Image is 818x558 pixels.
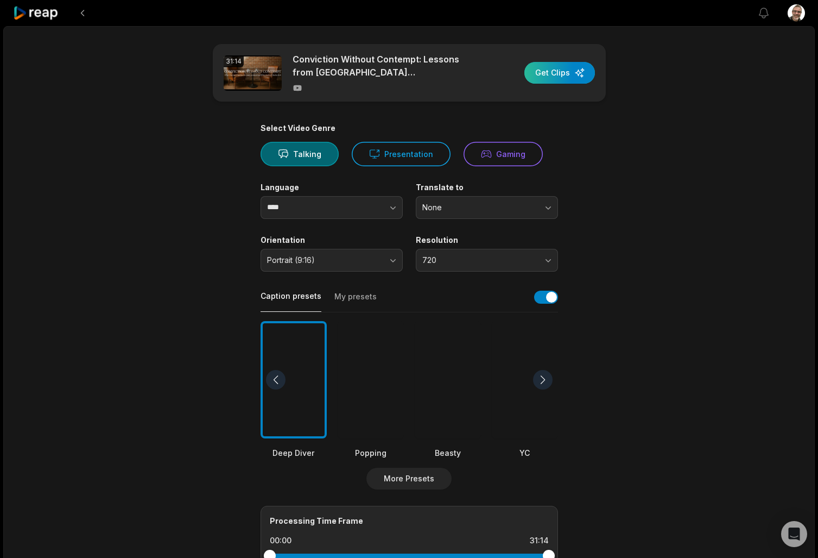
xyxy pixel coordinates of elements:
div: 31:14 [224,55,244,67]
button: My presets [334,291,377,312]
button: Presentation [352,142,451,166]
button: More Presets [366,468,452,490]
div: Deep Diver [261,447,327,459]
button: Portrait (9:16) [261,249,403,272]
button: Caption presets [261,291,321,312]
div: Processing Time Frame [270,515,549,526]
button: Gaming [464,142,543,166]
div: Beasty [415,447,481,459]
button: Get Clips [524,62,595,84]
span: None [422,203,536,212]
button: 720 [416,249,558,272]
div: Open Intercom Messenger [781,521,807,547]
button: Talking [261,142,339,166]
label: Orientation [261,235,403,245]
span: 720 [422,255,536,265]
span: Portrait (9:16) [267,255,381,265]
div: YC [492,447,558,459]
div: Select Video Genre [261,123,558,133]
button: None [416,196,558,219]
div: Popping [338,447,404,459]
label: Language [261,183,403,192]
label: Translate to [416,183,558,192]
div: 00:00 [270,535,291,546]
p: Conviction Without Contempt: Lessons from [GEOGRAPHIC_DATA][PERSON_NAME], a violent [DEMOGRAPHIC_... [293,53,480,79]
div: 31:14 [530,535,549,546]
label: Resolution [416,235,558,245]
